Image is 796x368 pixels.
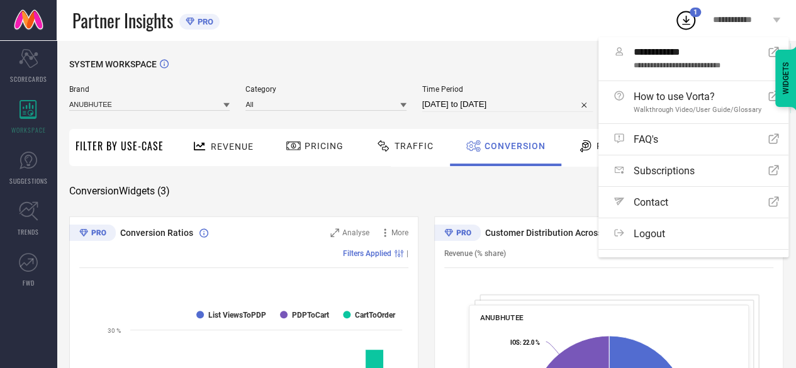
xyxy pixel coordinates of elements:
[597,141,639,151] span: Returns
[406,249,408,258] span: |
[634,228,665,240] span: Logout
[485,228,646,238] span: Customer Distribution Across Device/OS
[422,85,593,94] span: Time Period
[211,142,254,152] span: Revenue
[598,187,788,218] a: Contact
[208,311,266,320] text: List ViewsToPDP
[10,74,47,84] span: SCORECARDS
[292,311,329,320] text: PDPToCart
[480,313,524,322] span: ANUBHUTEE
[634,196,668,208] span: Contact
[72,8,173,33] span: Partner Insights
[485,141,546,151] span: Conversion
[194,17,213,26] span: PRO
[330,228,339,237] svg: Zoom
[598,124,788,155] a: FAQ's
[510,339,520,346] tspan: IOS
[11,125,46,135] span: WORKSPACE
[422,97,593,112] input: Select time period
[693,8,697,16] span: 1
[69,59,157,69] span: SYSTEM WORKSPACE
[634,133,658,145] span: FAQ's
[434,225,481,243] div: Premium
[391,228,408,237] span: More
[342,228,369,237] span: Analyse
[634,91,761,103] span: How to use Vorta?
[18,227,39,237] span: TRENDS
[343,249,391,258] span: Filters Applied
[23,278,35,287] span: FWD
[69,85,230,94] span: Brand
[69,185,170,198] span: Conversion Widgets ( 3 )
[120,228,193,238] span: Conversion Ratios
[598,81,788,123] a: How to use Vorta?Walkthrough Video/User Guide/Glossary
[675,9,697,31] div: Open download list
[245,85,406,94] span: Category
[634,165,695,177] span: Subscriptions
[395,141,434,151] span: Traffic
[634,106,761,114] span: Walkthrough Video/User Guide/Glossary
[510,339,540,346] text: : 22.0 %
[69,225,116,243] div: Premium
[305,141,344,151] span: Pricing
[355,311,396,320] text: CartToOrder
[9,176,48,186] span: SUGGESTIONS
[598,155,788,186] a: Subscriptions
[444,249,506,258] span: Revenue (% share)
[108,327,121,334] text: 30 %
[76,138,164,153] span: Filter By Use-Case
